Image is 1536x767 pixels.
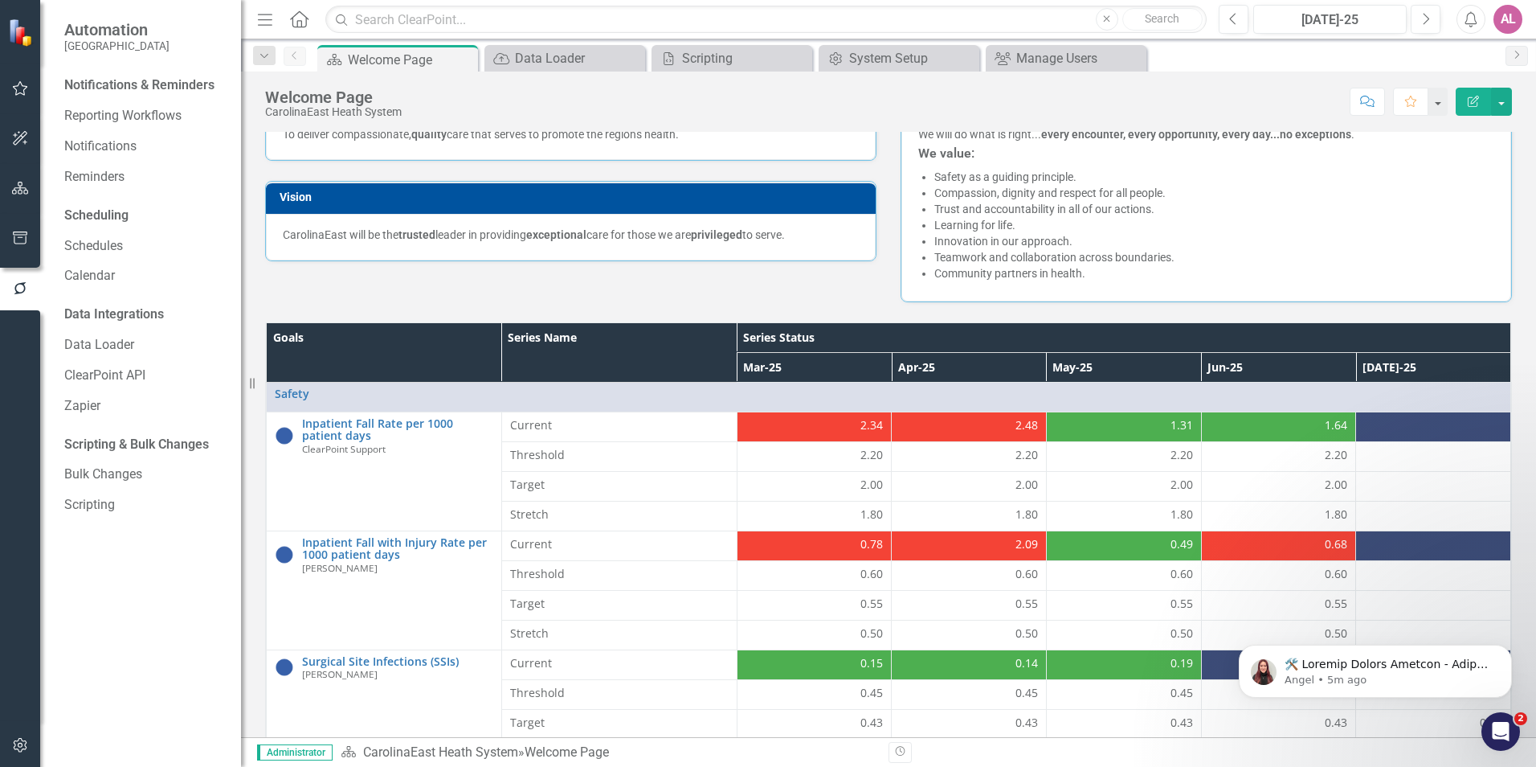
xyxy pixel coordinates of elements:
img: No Information [275,545,294,564]
td: Double-Click to Edit [501,471,737,501]
li: Innovation in our approach. [934,233,1494,249]
span: 0.60 [1015,566,1038,582]
td: Double-Click to Edit [501,412,737,441]
td: Double-Click to Edit [892,560,1047,590]
span: Target [510,596,729,612]
span: 0.55 [1170,596,1193,612]
td: Double-Click to Edit [737,650,892,679]
td: Double-Click to Edit [1356,412,1511,441]
span: Administrator [257,744,333,761]
td: Double-Click to Edit [1046,560,1201,590]
a: Zapier [64,397,225,416]
span: 2.34 [860,417,883,433]
p: To deliver compassionate, care that serves to promote the region's health. [283,126,859,142]
td: Double-Click to Edit [1046,709,1201,739]
li: Compassion, dignity and respect for all people. [934,185,1494,201]
td: Double-Click to Edit [1201,441,1356,471]
a: Safety [275,388,1502,400]
span: 2.48 [1015,417,1038,433]
a: Calendar [64,267,225,285]
span: Automation [64,20,170,39]
span: 0.43 [860,715,883,731]
span: 0.68 [1325,536,1347,552]
div: Data Integrations [64,306,164,324]
div: Scripting & Bulk Changes [64,436,209,454]
span: 2.00 [1015,477,1038,493]
td: Double-Click to Edit [892,501,1047,531]
li: Community partners in health. [934,265,1494,281]
span: Search [1145,12,1179,25]
td: Double-Click to Edit [892,620,1047,650]
iframe: Intercom notifications message [1215,611,1536,724]
strong: every encounter, every opportunity, every day...no exceptions [1041,128,1351,141]
a: Notifications [64,137,225,156]
td: Double-Click to Edit [1356,590,1511,620]
a: Inpatient Fall with Injury Rate per 1000 patient days [302,536,493,561]
td: Double-Click to Edit [737,620,892,650]
td: Double-Click to Edit [737,709,892,739]
td: Double-Click to Edit [892,679,1047,709]
a: Data Loader [64,336,225,355]
td: Double-Click to Edit [1201,412,1356,441]
td: Double-Click to Edit [1201,531,1356,560]
span: 2.20 [860,447,883,463]
td: Double-Click to Edit [501,590,737,620]
div: [DATE]-25 [1259,10,1401,30]
span: 0.19 [1170,655,1193,671]
a: System Setup [823,48,975,68]
span: 1.80 [860,507,883,523]
td: Double-Click to Edit [501,650,737,679]
small: [PERSON_NAME] [302,563,378,573]
h3: Vision [280,191,868,203]
td: Double-Click to Edit [1201,679,1356,709]
small: ClearPoint Support [302,444,386,454]
td: Double-Click to Edit [892,650,1047,679]
td: Double-Click to Edit [1356,531,1511,560]
button: [DATE]-25 [1253,5,1407,34]
a: ClearPoint API [64,367,225,385]
td: Double-Click to Edit [1356,709,1511,739]
td: Double-Click to Edit [737,412,892,441]
span: 0.45 [860,685,883,701]
td: Double-Click to Edit [1046,501,1201,531]
span: Threshold [510,685,729,701]
td: Double-Click to Edit [1201,590,1356,620]
span: 0.60 [1325,566,1347,582]
div: Welcome Page [348,50,474,70]
td: Double-Click to Edit [1046,441,1201,471]
span: Current [510,417,729,433]
a: Surgical Site Infections (SSIs) [302,655,493,667]
span: Current [510,536,729,552]
strong: trusted [398,228,435,241]
span: 0.50 [1015,625,1038,642]
td: Double-Click to Edit [892,441,1047,471]
td: Double-Click to Edit [892,531,1047,560]
td: Double-Click to Edit Right Click for Context Menu [267,382,1511,412]
td: Double-Click to Edit [892,709,1047,739]
button: Search [1122,8,1203,31]
td: Double-Click to Edit [1046,679,1201,709]
span: 0.50 [1170,625,1193,642]
td: Double-Click to Edit Right Click for Context Menu [267,412,502,531]
span: 0.14 [1015,655,1038,671]
span: Target [510,715,729,731]
td: Double-Click to Edit [1201,709,1356,739]
li: Safety as a guiding principle. [934,169,1494,185]
li: Teamwork and collaboration across boundaries. [934,249,1494,265]
td: Double-Click to Edit [1356,560,1511,590]
a: Inpatient Fall Rate per 1000 patient days [302,417,493,442]
span: 2.00 [1170,477,1193,493]
td: Double-Click to Edit [737,679,892,709]
strong: exceptional [526,228,586,241]
div: AL [1493,5,1522,34]
span: 2.20 [1325,447,1347,463]
span: Threshold [510,566,729,582]
a: CarolinaEast Heath System [363,744,518,760]
span: 1.64 [1325,417,1347,433]
img: ClearPoint Strategy [8,18,36,46]
a: Schedules [64,237,225,256]
td: Double-Click to Edit [1356,441,1511,471]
